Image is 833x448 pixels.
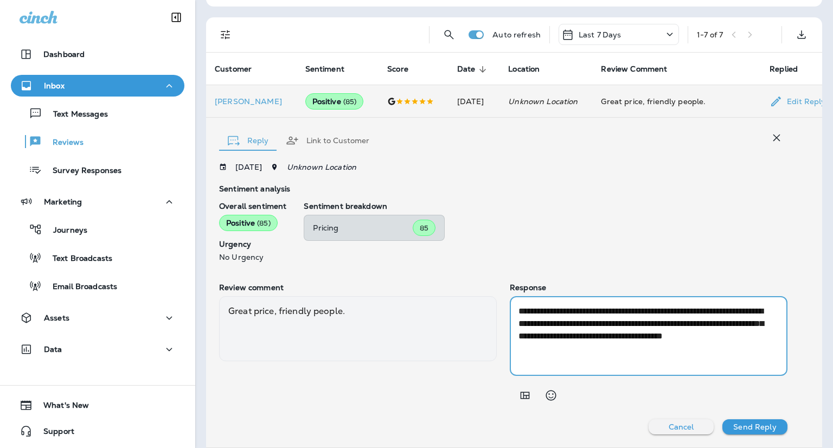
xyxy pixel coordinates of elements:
span: Date [457,65,490,74]
p: Inbox [44,81,65,90]
button: What's New [11,394,184,416]
span: Score [387,65,408,74]
p: Text Messages [42,110,108,120]
p: Auto refresh [492,30,541,39]
button: Email Broadcasts [11,274,184,297]
p: [DATE] [235,163,262,171]
p: Reviews [42,138,84,148]
span: Replied [770,65,798,74]
div: 1 - 7 of 7 [697,30,723,39]
span: Date [457,65,476,74]
p: Review comment [219,283,497,292]
p: Marketing [44,197,82,206]
p: Journeys [42,226,87,236]
span: What's New [33,401,89,414]
button: Send Reply [722,419,787,434]
span: Customer [215,65,266,74]
button: Data [11,338,184,360]
span: Review Comment [601,65,681,74]
p: Dashboard [43,50,85,59]
span: Replied [770,65,812,74]
p: [PERSON_NAME] [215,97,288,106]
span: Location [508,65,554,74]
span: Review Comment [601,65,667,74]
button: Link to Customer [277,121,378,160]
p: Last 7 Days [579,30,621,39]
div: Click to view Customer Drawer [215,97,288,106]
p: Response [510,283,787,292]
button: Reply [219,121,277,160]
button: Filters [215,24,236,46]
span: Sentiment [305,65,358,74]
button: Search Reviews [438,24,460,46]
p: Overall sentiment [219,202,286,210]
em: Unknown Location [287,162,356,172]
button: Export as CSV [791,24,812,46]
p: Data [44,345,62,354]
span: Sentiment [305,65,344,74]
button: Survey Responses [11,158,184,181]
p: Urgency [219,240,286,248]
p: Edit Reply [783,97,825,106]
p: Send Reply [733,423,776,431]
button: Collapse Sidebar [161,7,191,28]
button: Text Broadcasts [11,246,184,269]
button: Assets [11,307,184,329]
p: Sentiment analysis [219,184,787,193]
button: Dashboard [11,43,184,65]
div: Positive [305,93,364,110]
span: Location [508,65,540,74]
p: Assets [44,313,69,322]
td: [DATE] [448,85,499,118]
span: ( 85 ) [343,97,357,106]
span: ( 85 ) [257,219,271,228]
button: Support [11,420,184,442]
div: Great price, friendly people. [219,296,497,361]
p: Pricing [313,223,413,232]
em: Unknown Location [508,97,578,106]
p: Email Broadcasts [42,282,117,292]
div: Positive [219,215,278,231]
p: No Urgency [219,253,286,261]
span: Score [387,65,422,74]
p: Survey Responses [42,166,121,176]
button: Reviews [11,130,184,153]
button: Inbox [11,75,184,97]
button: Text Messages [11,102,184,125]
button: Journeys [11,218,184,241]
p: Text Broadcasts [42,254,112,264]
span: Support [33,427,74,440]
div: Great price, friendly people. [601,96,752,107]
button: Cancel [649,419,714,434]
p: Sentiment breakdown [304,202,787,210]
button: Add in a premade template [514,385,536,406]
button: Select an emoji [540,385,562,406]
span: Customer [215,65,252,74]
span: 85 [420,223,428,233]
button: Marketing [11,191,184,213]
p: Cancel [669,423,694,431]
